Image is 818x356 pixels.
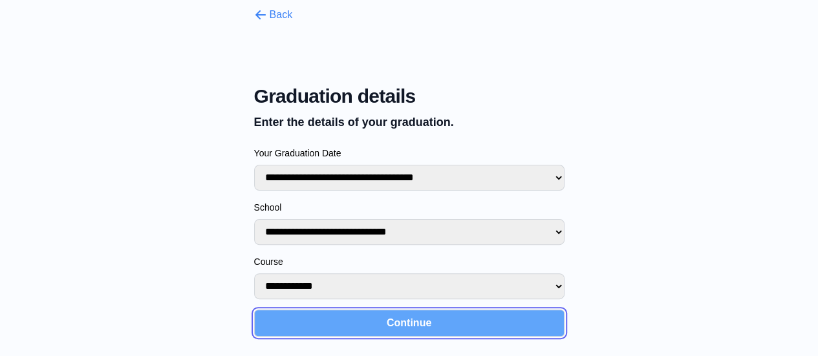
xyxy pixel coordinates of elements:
[254,255,565,268] label: Course
[254,7,293,23] button: Back
[254,85,565,108] span: Graduation details
[254,309,565,337] button: Continue
[254,113,565,131] p: Enter the details of your graduation.
[254,201,565,214] label: School
[254,147,565,160] label: Your Graduation Date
